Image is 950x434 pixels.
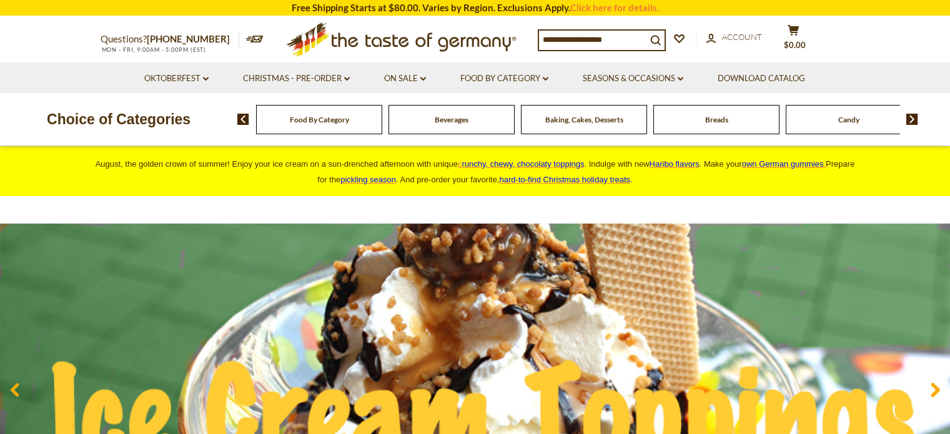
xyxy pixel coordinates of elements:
p: Questions? [101,31,239,47]
a: Christmas - PRE-ORDER [243,72,350,86]
a: Click here for details. [570,2,659,13]
img: next arrow [906,114,918,125]
a: On Sale [384,72,426,86]
span: MON - FRI, 9:00AM - 5:00PM (EST) [101,46,207,53]
a: crunchy, chewy, chocolaty toppings [458,159,585,169]
a: Food By Category [460,72,548,86]
span: . [500,175,633,184]
a: Food By Category [290,115,349,124]
a: Account [706,31,762,44]
span: August, the golden crown of summer! Enjoy your ice cream on a sun-drenched afternoon with unique ... [96,159,855,184]
a: Download Catalog [718,72,805,86]
a: Baking, Cakes, Desserts [545,115,623,124]
span: own German gummies [742,159,824,169]
a: Haribo flavors [650,159,700,169]
a: own German gummies. [742,159,826,169]
a: Oktoberfest [144,72,209,86]
a: Beverages [435,115,468,124]
button: $0.00 [775,24,813,56]
img: previous arrow [237,114,249,125]
span: runchy, chewy, chocolaty toppings [462,159,584,169]
span: Account [722,32,762,42]
a: [PHONE_NUMBER] [147,33,230,44]
a: pickling season [340,175,396,184]
a: Candy [838,115,859,124]
a: Breads [705,115,728,124]
span: $0.00 [784,40,806,50]
a: Seasons & Occasions [583,72,683,86]
a: hard-to-find Christmas holiday treats [500,175,631,184]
